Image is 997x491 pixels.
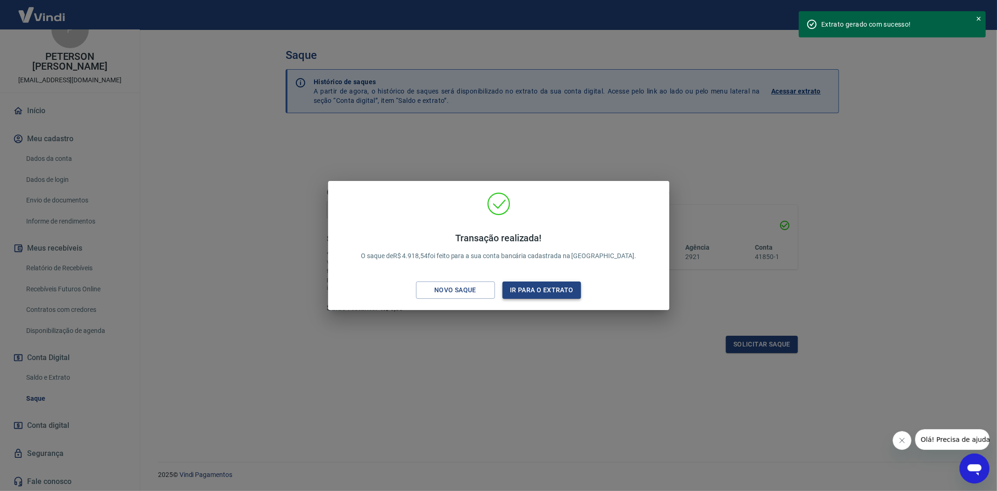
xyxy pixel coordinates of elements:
button: Ir para o extrato [502,282,581,299]
iframe: Fechar mensagem [893,431,911,450]
iframe: Mensagem da empresa [915,429,990,450]
p: O saque de R$ 4.918,54 foi feito para a sua conta bancária cadastrada na [GEOGRAPHIC_DATA]. [361,232,636,261]
div: Novo saque [423,284,488,296]
h4: Transação realizada! [361,232,636,244]
iframe: Botão para abrir a janela de mensagens [960,454,990,484]
div: Extrato gerado com sucesso! [821,20,964,29]
span: Olá! Precisa de ajuda? [6,7,79,14]
button: Novo saque [416,282,495,299]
